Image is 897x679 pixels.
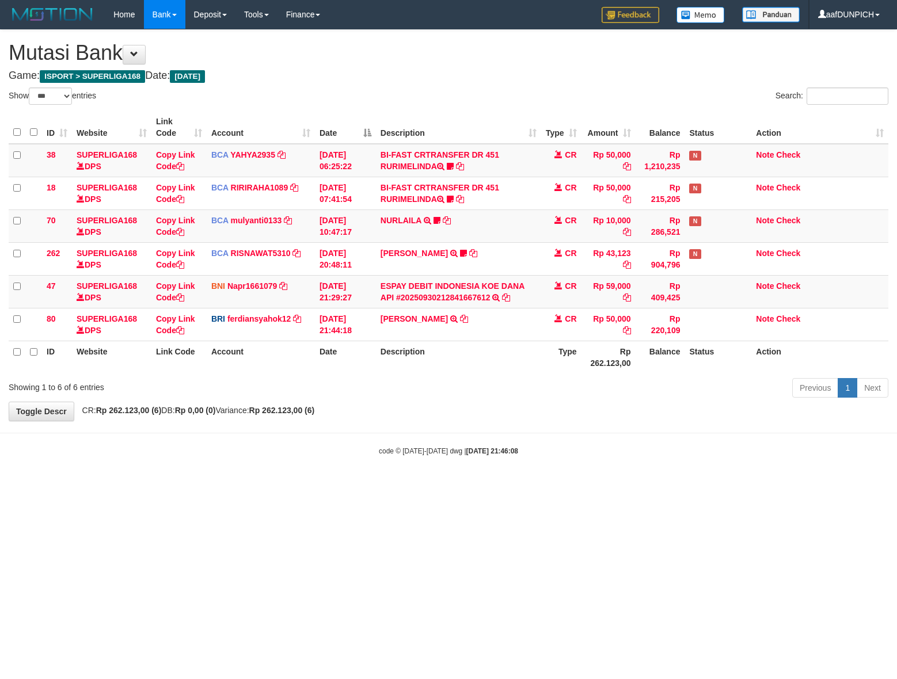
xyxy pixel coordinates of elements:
[211,281,225,291] span: BNI
[742,7,800,22] img: panduan.png
[72,144,151,177] td: DPS
[315,341,376,373] th: Date
[9,70,888,82] h4: Game: Date:
[315,177,376,209] td: [DATE] 07:41:54
[151,111,207,144] th: Link Code: activate to sort column ascending
[541,111,581,144] th: Type: activate to sort column ascending
[443,216,451,225] a: Copy NURLAILA to clipboard
[623,162,631,171] a: Copy Rp 50,000 to clipboard
[72,177,151,209] td: DPS
[756,216,774,225] a: Note
[29,87,72,105] select: Showentries
[315,111,376,144] th: Date: activate to sort column descending
[231,216,282,225] a: mulyanti0133
[211,314,225,323] span: BRI
[47,183,56,192] span: 18
[381,249,448,258] a: [PERSON_NAME]
[565,216,576,225] span: CR
[581,308,636,341] td: Rp 50,000
[315,209,376,242] td: [DATE] 10:47:17
[689,216,701,226] span: Has Note
[776,183,800,192] a: Check
[279,281,287,291] a: Copy Napr1661079 to clipboard
[776,87,888,105] label: Search:
[9,377,365,393] div: Showing 1 to 6 of 6 entries
[156,216,195,236] a: Copy Link Code
[278,150,286,159] a: Copy YAHYA2935 to clipboard
[776,281,800,291] a: Check
[293,314,301,323] a: Copy ferdiansyahok12 to clipboard
[9,87,96,105] label: Show entries
[9,6,96,23] img: MOTION_logo.png
[792,378,838,398] a: Previous
[602,7,659,23] img: Feedback.jpg
[756,183,774,192] a: Note
[249,406,315,415] strong: Rp 262.123,00 (6)
[636,111,685,144] th: Balance
[581,242,636,275] td: Rp 43,123
[376,177,541,209] td: BI-FAST CRTRANSFER DR 451 RURIMELINDA
[460,314,468,323] a: Copy RENO ALFARIDZI to clipboard
[689,184,701,193] span: Has Note
[466,447,518,455] strong: [DATE] 21:46:08
[47,249,60,258] span: 262
[376,341,541,373] th: Description
[77,406,315,415] span: CR: DB: Variance:
[565,249,576,258] span: CR
[227,281,277,291] a: Napr1661079
[156,281,195,302] a: Copy Link Code
[211,249,229,258] span: BCA
[685,111,751,144] th: Status
[807,87,888,105] input: Search:
[151,341,207,373] th: Link Code
[581,209,636,242] td: Rp 10,000
[315,144,376,177] td: [DATE] 06:25:22
[623,227,631,236] a: Copy Rp 10,000 to clipboard
[77,314,137,323] a: SUPERLIGA168
[776,216,800,225] a: Check
[156,150,195,171] a: Copy Link Code
[636,341,685,373] th: Balance
[502,293,510,302] a: Copy ESPAY DEBIT INDONESIA KOE DANA API #20250930212841667612 to clipboard
[565,150,576,159] span: CR
[9,41,888,64] h1: Mutasi Bank
[376,111,541,144] th: Description: activate to sort column ascending
[636,242,685,275] td: Rp 904,796
[231,249,291,258] a: RISNAWAT5310
[857,378,888,398] a: Next
[284,216,292,225] a: Copy mulyanti0133 to clipboard
[581,111,636,144] th: Amount: activate to sort column ascending
[231,183,288,192] a: RIRIRAHA1089
[72,341,151,373] th: Website
[381,216,421,225] a: NURLAILA
[72,275,151,308] td: DPS
[469,249,477,258] a: Copy YOSI EFENDI to clipboard
[756,314,774,323] a: Note
[292,249,301,258] a: Copy RISNAWAT5310 to clipboard
[381,314,448,323] a: [PERSON_NAME]
[9,402,74,421] a: Toggle Descr
[315,242,376,275] td: [DATE] 20:48:11
[315,308,376,341] td: [DATE] 21:44:18
[227,314,291,323] a: ferdiansyahok12
[685,341,751,373] th: Status
[42,341,72,373] th: ID
[776,249,800,258] a: Check
[636,308,685,341] td: Rp 220,109
[581,144,636,177] td: Rp 50,000
[77,216,137,225] a: SUPERLIGA168
[156,249,195,269] a: Copy Link Code
[565,314,576,323] span: CR
[756,281,774,291] a: Note
[77,249,137,258] a: SUPERLIGA168
[456,194,464,204] a: Copy BI-FAST CRTRANSFER DR 451 RURIMELINDA to clipboard
[376,144,541,177] td: BI-FAST CRTRANSFER DR 451 RURIMELINDA
[77,150,137,159] a: SUPERLIGA168
[565,281,576,291] span: CR
[47,216,56,225] span: 70
[751,111,888,144] th: Action: activate to sort column ascending
[581,177,636,209] td: Rp 50,000
[211,183,229,192] span: BCA
[756,249,774,258] a: Note
[581,275,636,308] td: Rp 59,000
